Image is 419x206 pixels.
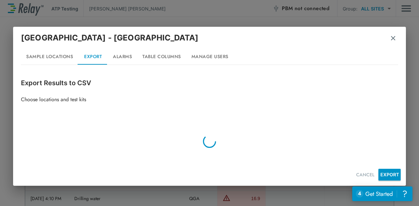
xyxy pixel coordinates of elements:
p: [GEOGRAPHIC_DATA] - [GEOGRAPHIC_DATA] [21,32,199,44]
button: EXPORT [378,169,401,181]
p: Export Results to CSV [21,78,398,88]
button: Sample Locations [21,49,78,65]
button: CANCEL [354,169,377,181]
button: Manage Users [186,49,234,65]
button: Alarms [108,49,137,65]
img: Remove [390,35,396,41]
button: Table Columns [137,49,186,65]
p: Choose locations and test kits [21,96,398,103]
iframe: Resource center [352,186,412,201]
button: Export [78,49,108,65]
